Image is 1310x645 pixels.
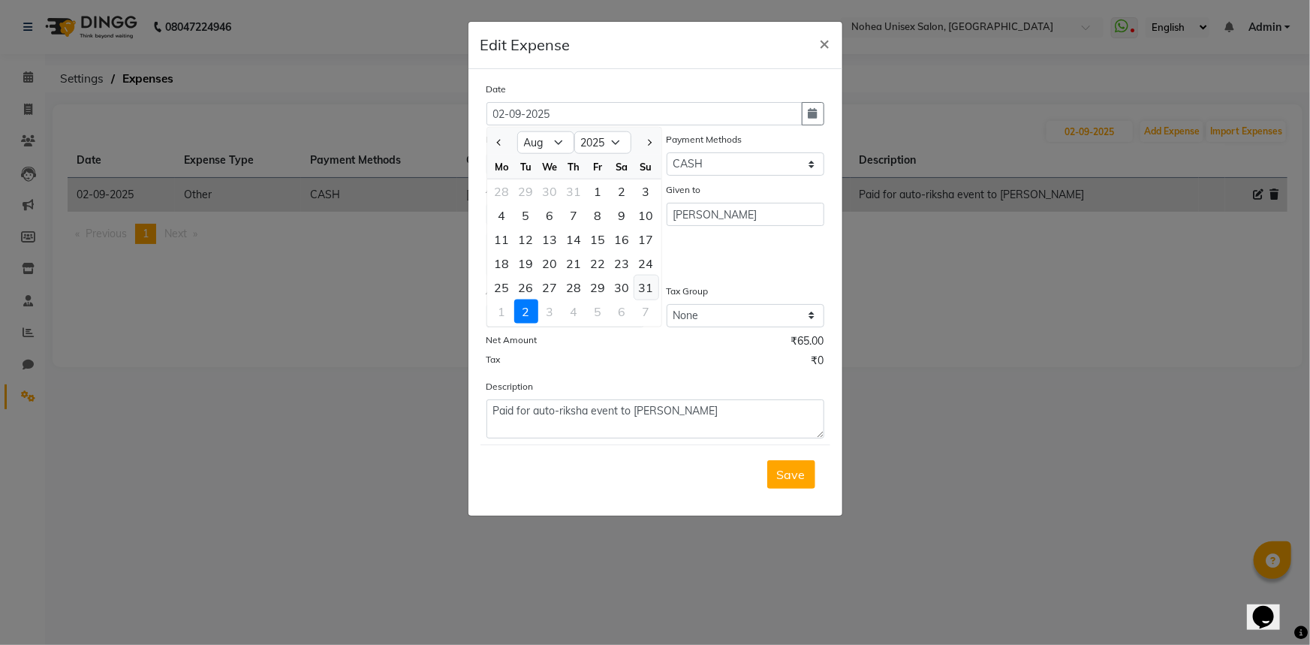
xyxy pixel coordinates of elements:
[777,467,806,482] span: Save
[490,300,514,324] div: 1
[538,203,562,228] div: Wednesday, August 6, 2025
[610,203,634,228] div: 9
[820,32,830,54] span: ×
[634,179,658,203] div: Sunday, August 3, 2025
[538,252,562,276] div: Wednesday, August 20, 2025
[538,276,562,300] div: 27
[490,252,514,276] div: 18
[634,228,658,252] div: Sunday, August 17, 2025
[514,228,538,252] div: 12
[493,131,506,155] button: Previous month
[514,252,538,276] div: Tuesday, August 19, 2025
[490,179,514,203] div: 28
[562,203,586,228] div: Thursday, August 7, 2025
[586,203,610,228] div: Friday, August 8, 2025
[486,333,538,347] label: Net Amount
[514,252,538,276] div: 19
[634,228,658,252] div: 17
[490,203,514,228] div: 4
[586,155,610,179] div: Fr
[610,252,634,276] div: Saturday, August 23, 2025
[562,252,586,276] div: Thursday, August 21, 2025
[791,333,824,353] span: ₹65.00
[610,276,634,300] div: Saturday, August 30, 2025
[634,252,658,276] div: Sunday, August 24, 2025
[1247,585,1295,630] iframe: chat widget
[586,252,610,276] div: 22
[610,276,634,300] div: 30
[490,228,514,252] div: 11
[634,252,658,276] div: 24
[610,228,634,252] div: 16
[538,228,562,252] div: Wednesday, August 13, 2025
[634,203,658,228] div: 10
[490,203,514,228] div: Monday, August 4, 2025
[486,83,507,96] label: Date
[586,276,610,300] div: 29
[480,34,571,56] h5: Edit Expense
[562,203,586,228] div: 7
[634,276,658,300] div: 31
[517,131,574,154] select: Select month
[610,179,634,203] div: Saturday, August 2, 2025
[514,228,538,252] div: Tuesday, August 12, 2025
[586,252,610,276] div: Friday, August 22, 2025
[586,276,610,300] div: Friday, August 29, 2025
[667,133,742,146] label: Payment Methods
[538,252,562,276] div: 20
[610,179,634,203] div: 2
[610,252,634,276] div: 23
[538,179,562,203] div: 30
[586,203,610,228] div: 8
[514,203,538,228] div: 5
[767,460,815,489] button: Save
[514,179,538,203] div: 29
[490,155,514,179] div: Mo
[514,155,538,179] div: Tu
[490,179,514,203] div: Monday, July 28, 2025
[538,203,562,228] div: 6
[490,300,514,324] div: Monday, September 1, 2025
[667,203,824,226] input: Given to
[812,353,824,372] span: ₹0
[586,179,610,203] div: Friday, August 1, 2025
[586,228,610,252] div: 15
[538,228,562,252] div: 13
[538,276,562,300] div: Wednesday, August 27, 2025
[634,155,658,179] div: Su
[610,228,634,252] div: Saturday, August 16, 2025
[562,228,586,252] div: 14
[562,228,586,252] div: Thursday, August 14, 2025
[562,276,586,300] div: Thursday, August 28, 2025
[634,203,658,228] div: Sunday, August 10, 2025
[490,276,514,300] div: 25
[634,179,658,203] div: 3
[586,179,610,203] div: 1
[562,155,586,179] div: Th
[538,179,562,203] div: Wednesday, July 30, 2025
[610,155,634,179] div: Sa
[538,155,562,179] div: We
[514,179,538,203] div: Tuesday, July 29, 2025
[562,276,586,300] div: 28
[667,285,709,298] label: Tax Group
[642,131,655,155] button: Next month
[490,228,514,252] div: Monday, August 11, 2025
[514,300,538,324] div: Tuesday, September 2, 2025
[514,276,538,300] div: 26
[634,276,658,300] div: Sunday, August 31, 2025
[667,183,701,197] label: Given to
[514,203,538,228] div: Tuesday, August 5, 2025
[610,203,634,228] div: Saturday, August 9, 2025
[562,252,586,276] div: 21
[490,252,514,276] div: Monday, August 18, 2025
[486,353,501,366] label: Tax
[586,228,610,252] div: Friday, August 15, 2025
[562,179,586,203] div: 31
[514,276,538,300] div: Tuesday, August 26, 2025
[808,22,842,64] button: Close
[490,276,514,300] div: Monday, August 25, 2025
[574,131,631,154] select: Select year
[562,179,586,203] div: Thursday, July 31, 2025
[514,300,538,324] div: 2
